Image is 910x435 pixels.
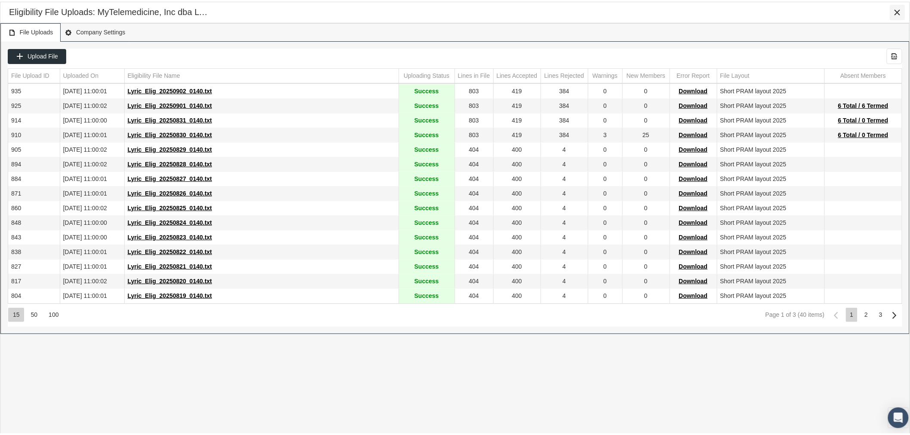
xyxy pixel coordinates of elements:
[128,101,212,107] span: Lyric_Elig_20250901_0140.txt
[838,115,888,122] span: 6 Total / 0 Termed
[128,174,212,181] span: Lyric_Elig_20250827_0140.txt
[404,70,450,78] div: Uploading Status
[717,214,824,229] td: Short PRAM layout 2025
[622,83,670,97] td: 0
[128,291,212,297] span: Lyric_Elig_20250819_0140.txt
[399,170,455,185] td: Success
[128,130,212,137] span: Lyric_Elig_20250830_0140.txt
[399,214,455,229] td: Success
[840,70,886,78] div: Absent Members
[60,126,124,141] td: [DATE] 11:00:01
[60,243,124,258] td: [DATE] 11:00:01
[717,273,824,287] td: Short PRAM layout 2025
[455,185,493,199] td: 404
[717,199,824,214] td: Short PRAM layout 2025
[493,141,541,156] td: 400
[8,306,24,320] div: Items per page: 15
[128,261,212,268] span: Lyric_Elig_20250821_0140.txt
[458,70,490,78] div: Lines in File
[846,306,858,320] div: Page 1
[399,229,455,243] td: Success
[824,67,902,82] td: Column Absent Members
[8,126,60,141] td: 910
[60,156,124,170] td: [DATE] 11:00:02
[720,70,750,78] div: File Layout
[829,306,844,321] div: Previous Page
[541,214,588,229] td: 4
[717,229,824,243] td: Short PRAM layout 2025
[455,170,493,185] td: 404
[60,67,124,82] td: Column Uploaded On
[838,101,888,107] span: 6 Total / 6 Termed
[679,101,708,107] span: Download
[717,185,824,199] td: Short PRAM layout 2025
[60,199,124,214] td: [DATE] 11:00:02
[128,70,180,78] div: Eligibility File Name
[622,97,670,112] td: 0
[455,243,493,258] td: 404
[399,287,455,302] td: Success
[717,170,824,185] td: Short PRAM layout 2025
[399,243,455,258] td: Success
[679,232,708,239] span: Download
[60,229,124,243] td: [DATE] 11:00:00
[399,141,455,156] td: Success
[717,67,824,82] td: Column File Layout
[8,287,60,302] td: 804
[399,67,455,82] td: Column Uploading Status
[8,185,60,199] td: 871
[60,273,124,287] td: [DATE] 11:00:02
[679,291,708,297] span: Download
[541,199,588,214] td: 4
[717,243,824,258] td: Short PRAM layout 2025
[838,130,888,137] span: 6 Total / 0 Termed
[888,406,909,426] div: Open Intercom Messenger
[65,25,125,36] span: Company Settings
[588,97,622,112] td: 0
[399,97,455,112] td: Success
[875,306,887,320] div: Page 3
[588,243,622,258] td: 0
[588,83,622,97] td: 0
[541,156,588,170] td: 4
[679,247,708,254] span: Download
[493,273,541,287] td: 400
[541,67,588,82] td: Column Lines Rejected
[541,112,588,126] td: 384
[455,214,493,229] td: 404
[622,287,670,302] td: 0
[493,170,541,185] td: 400
[9,5,209,16] div: Eligibility File Uploads: MyTelemedicine, Inc dba Lyric
[60,214,124,229] td: [DATE] 11:00:00
[766,309,825,316] div: Page 1 of 3 (40 items)
[60,97,124,112] td: [DATE] 11:00:02
[399,112,455,126] td: Success
[8,47,66,62] div: Upload File
[455,156,493,170] td: 404
[128,159,212,166] span: Lyric_Elig_20250828_0140.txt
[887,306,902,321] div: Next Page
[541,170,588,185] td: 4
[493,185,541,199] td: 400
[60,258,124,273] td: [DATE] 11:00:01
[679,276,708,283] span: Download
[541,141,588,156] td: 4
[622,229,670,243] td: 0
[497,70,538,78] div: Lines Accepted
[8,243,60,258] td: 838
[128,276,212,283] span: Lyric_Elig_20250820_0140.txt
[455,258,493,273] td: 404
[676,70,710,78] div: Error Report
[717,141,824,156] td: Short PRAM layout 2025
[588,67,622,82] td: Column Warnings
[679,130,708,137] span: Download
[26,306,42,320] div: Items per page: 50
[60,112,124,126] td: [DATE] 11:00:00
[717,287,824,302] td: Short PRAM layout 2025
[588,170,622,185] td: 0
[493,112,541,126] td: 419
[455,83,493,97] td: 803
[455,126,493,141] td: 803
[60,185,124,199] td: [DATE] 11:00:01
[60,83,124,97] td: [DATE] 11:00:01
